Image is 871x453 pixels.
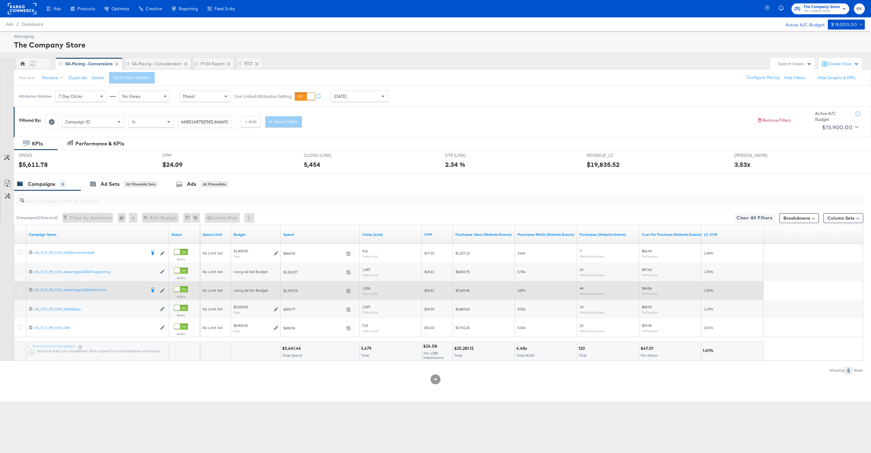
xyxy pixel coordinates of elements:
span: Creative [146,6,162,11]
div: Drag to reorder tab [125,62,129,65]
span: KK [856,5,862,12]
div: Drag to reorder tab [59,62,62,65]
span: Feed Suite [214,6,235,11]
div: FY24 Report [201,61,225,67]
div: $19,835.52 [587,160,620,169]
span: The Company Store [803,9,840,14]
span: $1,227.12 [455,251,470,255]
div: 4.48x [516,345,529,351]
span: No Limit Set [203,307,223,311]
span: No Views [122,94,141,99]
div: $47.01 [641,345,655,351]
div: Active A/C Budget [779,20,825,29]
a: SA_TCS_FB_CNV_DPA [34,325,157,331]
span: Total [579,353,586,358]
div: SA_TCS_FB_CNV_DABAValue [34,307,157,312]
div: $5,641.44 [282,345,303,351]
sub: Per Purchase [642,329,658,333]
span: 14 [580,304,583,309]
span: 1.75% [704,269,713,274]
div: Rows [854,368,863,373]
a: 1/0 Purchases / Clicks [704,232,761,237]
span: The Company Store [803,4,840,10]
sub: Clicks (Link) [362,292,378,295]
a: The total value of the purchase actions tracked by your Custom Audience pixel on your website aft... [455,232,513,237]
span: Optimize [112,6,129,11]
div: 1.61% [703,348,715,354]
div: 5 [60,181,66,187]
span: [DATE] [334,94,347,99]
sub: Clicks (Link) [362,310,378,314]
span: REVENUE_LC [587,153,633,158]
span: 718 [362,323,368,328]
label: Active [174,332,188,336]
div: Ad Sets [101,181,120,188]
span: $1,973.79 [283,288,344,293]
button: The Company StoreThe Company Store [791,3,849,14]
div: KPIs [32,140,43,147]
span: $25.41 [424,269,434,274]
div: $24.09 [162,160,183,169]
span: Products [77,6,95,11]
input: Search Campaigns by Name, ID or Objective [25,192,783,204]
div: Using Ad Set Budget [234,269,278,274]
a: The maximum amount you're willing to spend on your ads, on average each day or over the lifetime ... [234,232,278,237]
span: Total [454,353,462,358]
a: If set, this is the maximum spend for your campaign. [203,232,229,237]
button: Remove Filters [757,117,791,123]
span: CLICKS (LINK) [304,153,350,158]
div: KK [30,62,35,68]
span: 2.64x [518,251,526,255]
span: Total ROAS [517,353,535,358]
sub: Clicks (Link) [362,254,378,258]
div: Attribution Window: [19,94,52,98]
a: SA_TCS_FB_CNV_AdvantageDABARetention [34,287,146,294]
div: SA-Pacing - Consideration [132,61,182,67]
a: The average cost for each purchase tracked by your Custom Audience pixel on your website after pe... [642,232,701,237]
span: $31.02 [424,325,434,330]
div: Ads [187,181,196,188]
sub: Website Purchases [580,292,605,295]
sub: Daily [234,329,240,333]
div: Campaigns ( 0 Selected) [16,215,58,221]
span: $8,803.75 [455,269,470,274]
span: 7 Day Clicks [59,94,82,99]
div: The Company Store [14,39,863,50]
button: Clear All Filters [734,213,775,223]
span: / [13,22,22,27]
div: SA_TCS_FB_CNV_DABAIncrementalA [34,250,146,255]
span: 5.78x [518,269,526,274]
span: Per Action [641,353,658,358]
div: $19,000.00 [831,21,857,29]
div: TEST [244,61,253,67]
div: Create View [828,61,859,67]
span: 44 [580,286,583,291]
div: Performance & KPIs [75,140,124,147]
div: Active A/C Budget [815,111,849,122]
label: Active [174,257,188,261]
a: The total amount spent to date. [283,232,357,237]
span: 5.43x [518,325,526,330]
span: 32 [580,267,583,272]
span: No Limit Set [203,288,223,293]
button: Configure Pacing [742,72,784,83]
div: 5 [845,367,852,374]
sub: Per Purchase [642,254,658,258]
a: The number of times a purchase was made tracked by your Custom Audience pixel on your website aft... [580,232,637,237]
span: CTR (LINK) [445,153,492,158]
span: $68.55 [642,304,652,309]
div: 5,454 [304,160,320,169]
label: Use Unified Attribution Setting: [234,94,292,99]
span: $24.33 [424,307,434,311]
sub: Clicks (Link) [362,273,378,277]
span: Dashboard [22,22,43,27]
a: SA_TCS_FB_CNV_DABAValue [34,307,157,312]
label: Active [174,313,188,317]
a: Your campaign name. [29,232,166,237]
span: 1.44% [704,251,713,255]
span: [PERSON_NAME] [734,153,781,158]
button: Breakdowns [779,213,819,223]
input: Enter a search term [178,116,232,128]
button: $19,000.00 [828,20,865,30]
